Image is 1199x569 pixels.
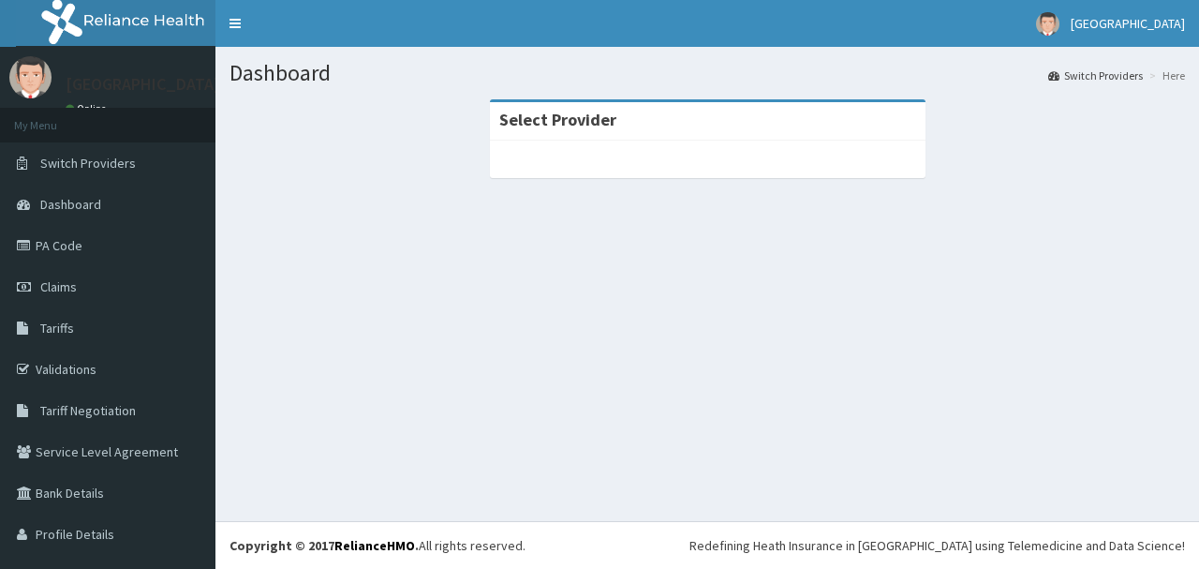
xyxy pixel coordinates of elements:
div: Redefining Heath Insurance in [GEOGRAPHIC_DATA] using Telemedicine and Data Science! [689,536,1185,555]
span: Tariffs [40,320,74,337]
a: RelianceHMO [334,537,415,554]
p: [GEOGRAPHIC_DATA] [66,76,220,93]
footer: All rights reserved. [215,521,1199,569]
strong: Select Provider [499,109,616,130]
h1: Dashboard [229,61,1185,85]
img: User Image [9,56,52,98]
a: Switch Providers [1048,67,1143,83]
span: Tariff Negotiation [40,402,136,419]
span: Claims [40,278,77,295]
img: User Image [1036,12,1059,36]
span: Dashboard [40,196,101,213]
span: [GEOGRAPHIC_DATA] [1071,15,1185,32]
span: Switch Providers [40,155,136,172]
li: Here [1145,67,1185,83]
strong: Copyright © 2017 . [229,537,419,554]
a: Online [66,102,111,115]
